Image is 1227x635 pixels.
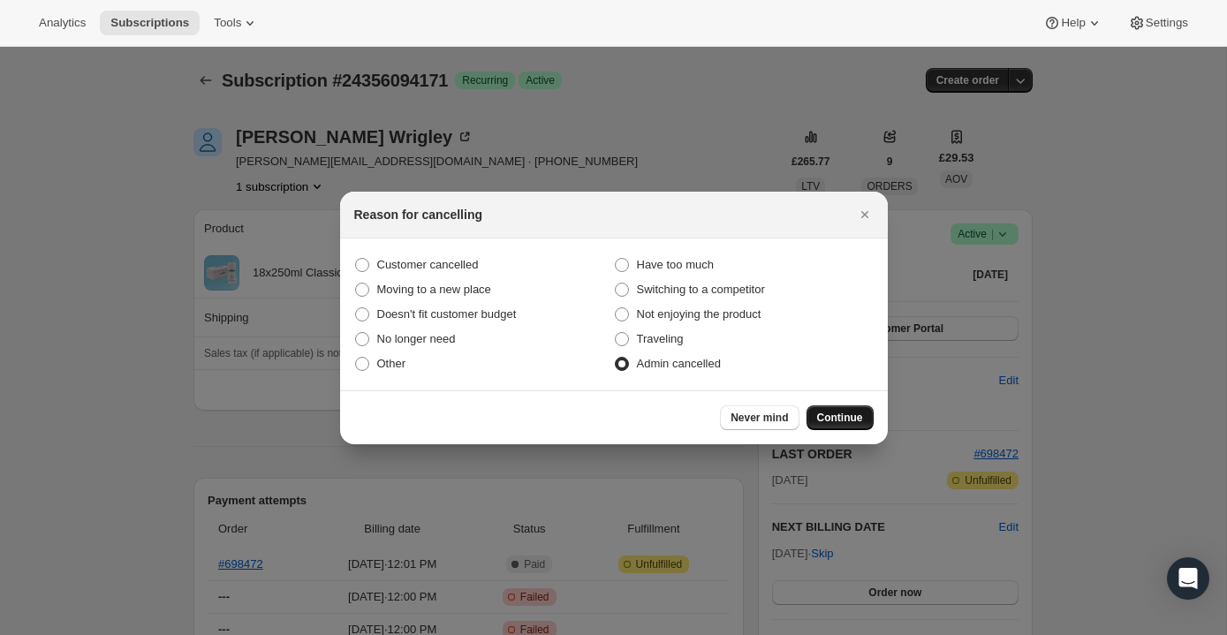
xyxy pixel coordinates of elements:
[637,258,714,271] span: Have too much
[637,307,761,321] span: Not enjoying the product
[720,405,799,430] button: Never mind
[203,11,269,35] button: Tools
[637,332,684,345] span: Traveling
[1117,11,1199,35] button: Settings
[377,283,491,296] span: Moving to a new place
[377,307,517,321] span: Doesn't fit customer budget
[100,11,200,35] button: Subscriptions
[1167,557,1209,600] div: Open Intercom Messenger
[817,411,863,425] span: Continue
[1061,16,1085,30] span: Help
[852,202,877,227] button: Close
[110,16,189,30] span: Subscriptions
[1146,16,1188,30] span: Settings
[377,357,406,370] span: Other
[354,206,482,223] h2: Reason for cancelling
[1033,11,1113,35] button: Help
[28,11,96,35] button: Analytics
[377,258,479,271] span: Customer cancelled
[807,405,874,430] button: Continue
[637,357,721,370] span: Admin cancelled
[637,283,765,296] span: Switching to a competitor
[731,411,788,425] span: Never mind
[214,16,241,30] span: Tools
[39,16,86,30] span: Analytics
[377,332,456,345] span: No longer need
